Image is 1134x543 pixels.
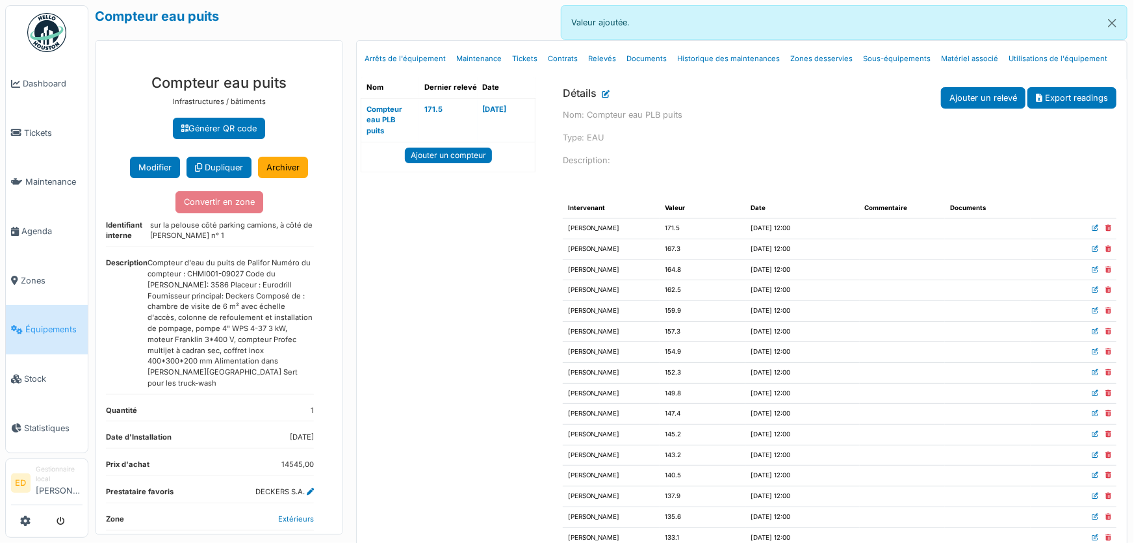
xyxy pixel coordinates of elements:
[6,207,88,256] a: Agenda
[25,323,83,336] span: Équipements
[745,259,860,280] td: [DATE] 12:00
[941,87,1025,109] a: Ajouter un relevé
[745,239,860,259] td: [DATE] 12:00
[563,404,660,425] td: [PERSON_NAME]
[745,383,860,404] td: [DATE] 12:00
[745,404,860,425] td: [DATE] 12:00
[660,486,745,507] td: 137.9
[745,466,860,486] td: [DATE] 12:00
[106,405,137,421] dt: Quantité
[945,198,1031,219] th: Documents
[21,225,83,237] span: Agenda
[106,258,148,394] dt: Description
[660,259,745,280] td: 164.8
[24,422,83,434] span: Statistiques
[36,464,83,484] div: Gestionnaire local
[11,464,83,505] a: ED Gestionnaire local[PERSON_NAME]
[24,373,83,385] span: Stock
[36,464,83,502] li: [PERSON_NAME]
[106,220,150,247] dt: Identifiant interne
[106,74,332,91] h3: Compteur eau puits
[106,432,172,448] dt: Date d'Installation
[367,105,402,136] a: Compteur eau PLB puits
[6,59,88,109] a: Dashboard
[424,105,443,114] a: 171.5
[860,198,946,219] th: Commentaire
[290,432,314,443] dd: [DATE]
[130,157,180,178] button: Modifier
[745,198,860,219] th: Date
[563,131,1116,144] p: : EAU
[563,109,1116,121] p: Nom: Compteur eau PLB puits
[148,258,314,389] dd: Compteur d'eau du puits de Palifor Numéro du compteur : CHMI001-09027 Code du [PERSON_NAME]: 3586...
[563,486,660,507] td: [PERSON_NAME]
[106,514,124,530] dt: Zone
[95,8,219,24] a: Compteur eau puits
[660,363,745,384] td: 152.3
[563,466,660,486] td: [PERSON_NAME]
[6,354,88,404] a: Stock
[660,219,745,239] td: 171.5
[563,219,660,239] td: [PERSON_NAME]
[745,445,860,466] td: [DATE] 12:00
[278,514,314,523] a: Extérieurs
[745,321,860,342] td: [DATE] 12:00
[258,157,308,178] a: Archiver
[6,305,88,354] a: Équipements
[563,259,660,280] td: [PERSON_NAME]
[561,5,1128,40] div: Valeur ajoutée.
[660,342,745,363] td: 154.9
[858,44,936,74] a: Sous-équipements
[660,445,745,466] td: 143.2
[21,274,83,287] span: Zones
[361,77,419,98] th: Nom
[1098,6,1127,40] button: Close
[563,507,660,527] td: [PERSON_NAME]
[745,219,860,239] td: [DATE] 12:00
[785,44,858,74] a: Zones desservies
[359,44,451,74] a: Arrêts de l'équipement
[745,486,860,507] td: [DATE] 12:00
[173,118,265,139] a: Générer QR code
[745,280,860,301] td: [DATE] 12:00
[24,127,83,139] span: Tickets
[563,363,660,384] td: [PERSON_NAME]
[1027,87,1116,109] a: Export readings
[6,109,88,158] a: Tickets
[745,300,860,321] td: [DATE] 12:00
[660,466,745,486] td: 140.5
[660,507,745,527] td: 135.6
[563,87,597,99] h6: Détails
[563,321,660,342] td: [PERSON_NAME]
[660,383,745,404] td: 149.8
[745,507,860,527] td: [DATE] 12:00
[583,44,621,74] a: Relevés
[543,44,583,74] a: Contrats
[563,425,660,445] td: [PERSON_NAME]
[563,280,660,301] td: [PERSON_NAME]
[563,383,660,404] td: [PERSON_NAME]
[478,77,535,98] th: Date
[563,239,660,259] td: [PERSON_NAME]
[405,148,492,163] button: Ajouter un compteur
[660,300,745,321] td: 159.9
[11,473,31,493] li: ED
[106,486,174,503] dt: Prestataire favoris
[660,280,745,301] td: 162.5
[672,44,785,74] a: Historique des maintenances
[745,425,860,445] td: [DATE] 12:00
[25,176,83,188] span: Maintenance
[419,77,477,98] th: Dernier relevé
[507,44,543,74] a: Tickets
[281,459,314,470] dd: 14545,00
[150,220,314,242] dd: sur la pelouse côté parking camions, à côté de [PERSON_NAME] n° 1
[255,486,314,497] dd: DECKERS S.A.
[563,300,660,321] td: [PERSON_NAME]
[621,44,672,74] a: Documents
[6,256,88,306] a: Zones
[563,445,660,466] td: [PERSON_NAME]
[451,44,507,74] a: Maintenance
[660,425,745,445] td: 145.2
[1003,44,1113,74] a: Utilisations de l'équipement
[660,239,745,259] td: 167.3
